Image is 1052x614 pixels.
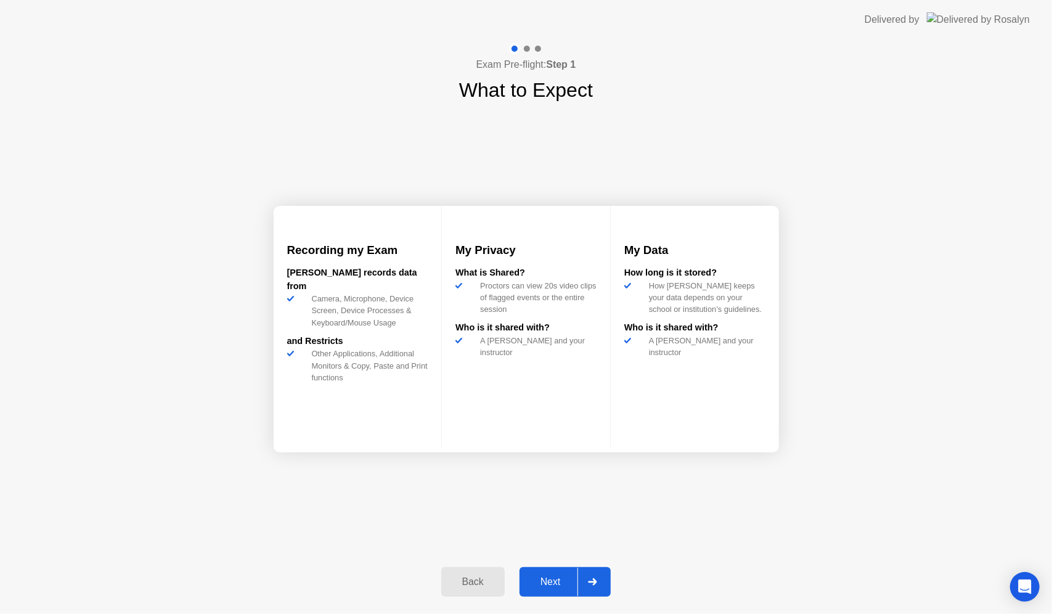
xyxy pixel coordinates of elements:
div: Proctors can view 20s video clips of flagged events or the entire session [475,280,597,316]
div: Who is it shared with? [455,321,597,335]
h1: What to Expect [459,75,593,105]
div: A [PERSON_NAME] and your instructor [475,335,597,358]
div: Back [445,576,501,587]
div: How long is it stored? [624,266,765,280]
div: Next [523,576,578,587]
div: Delivered by [865,12,919,27]
div: A [PERSON_NAME] and your instructor [644,335,765,358]
div: Other Applications, Additional Monitors & Copy, Paste and Print functions [307,348,428,383]
img: Delivered by Rosalyn [927,12,1030,27]
div: How [PERSON_NAME] keeps your data depends on your school or institution’s guidelines. [644,280,765,316]
div: Who is it shared with? [624,321,765,335]
h3: Recording my Exam [287,242,428,259]
div: and Restricts [287,335,428,348]
div: What is Shared? [455,266,597,280]
div: Open Intercom Messenger [1010,572,1040,602]
div: [PERSON_NAME] records data from [287,266,428,293]
button: Next [520,567,611,597]
b: Step 1 [546,59,576,70]
div: Camera, Microphone, Device Screen, Device Processes & Keyboard/Mouse Usage [307,293,428,329]
h3: My Privacy [455,242,597,259]
h3: My Data [624,242,765,259]
h4: Exam Pre-flight: [476,57,576,72]
button: Back [441,567,505,597]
